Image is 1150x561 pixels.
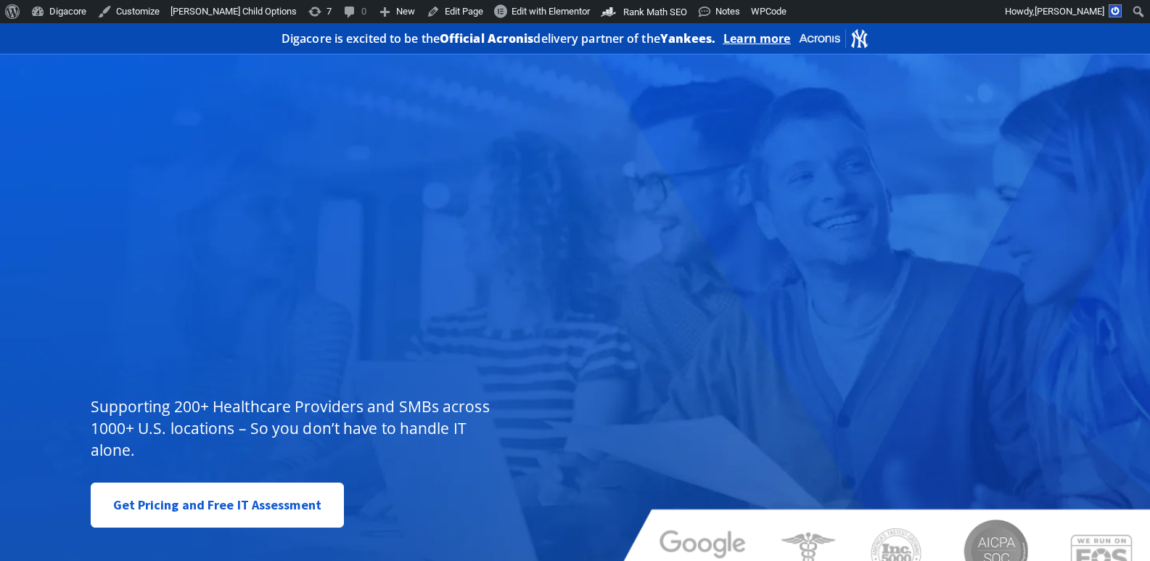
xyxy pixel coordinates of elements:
p: Supporting 200+ Healthcare Providers and SMBs across 1000+ U.S. locations – So you don’t have to ... [91,396,496,461]
span: Get Pricing and Free IT Assessment [113,491,321,520]
a: Get Pricing and Free IT Assessment [91,483,344,528]
h2: Digacore is excited to be the delivery partner of the [282,33,716,44]
span: [PERSON_NAME] [1035,6,1104,17]
span: Edit with Elementor [512,6,590,17]
a: Learn more [723,31,791,46]
img: Acronis [798,28,869,49]
b: Official Acronis [440,30,534,46]
span: Rank Math SEO [623,7,687,17]
b: Yankees. [660,30,716,46]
